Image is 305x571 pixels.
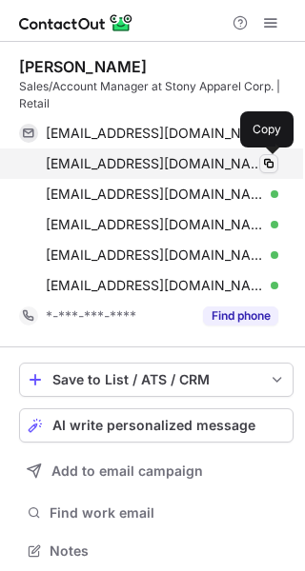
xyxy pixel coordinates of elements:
button: Add to email campaign [19,454,294,488]
button: AI write personalized message [19,408,294,443]
span: AI write personalized message [52,418,255,433]
span: [EMAIL_ADDRESS][DOMAIN_NAME] [46,277,264,294]
span: [EMAIL_ADDRESS][DOMAIN_NAME] [46,125,264,142]
span: Add to email campaign [51,463,203,479]
span: [EMAIL_ADDRESS][DOMAIN_NAME] [46,155,264,172]
img: ContactOut v5.3.10 [19,11,133,34]
div: Sales/Account Manager at Stony Apparel Corp. | Retail [19,78,294,112]
span: [EMAIL_ADDRESS][DOMAIN_NAME] [46,246,264,264]
button: Find work email [19,500,294,526]
span: Notes [50,542,286,560]
span: [EMAIL_ADDRESS][DOMAIN_NAME] [46,216,264,233]
div: [PERSON_NAME] [19,57,147,76]
div: Save to List / ATS / CRM [52,372,260,387]
span: Find work email [50,504,286,522]
span: [EMAIL_ADDRESS][DOMAIN_NAME] [46,186,264,203]
button: Notes [19,538,294,564]
button: save-profile-one-click [19,363,294,397]
button: Reveal Button [203,306,278,325]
